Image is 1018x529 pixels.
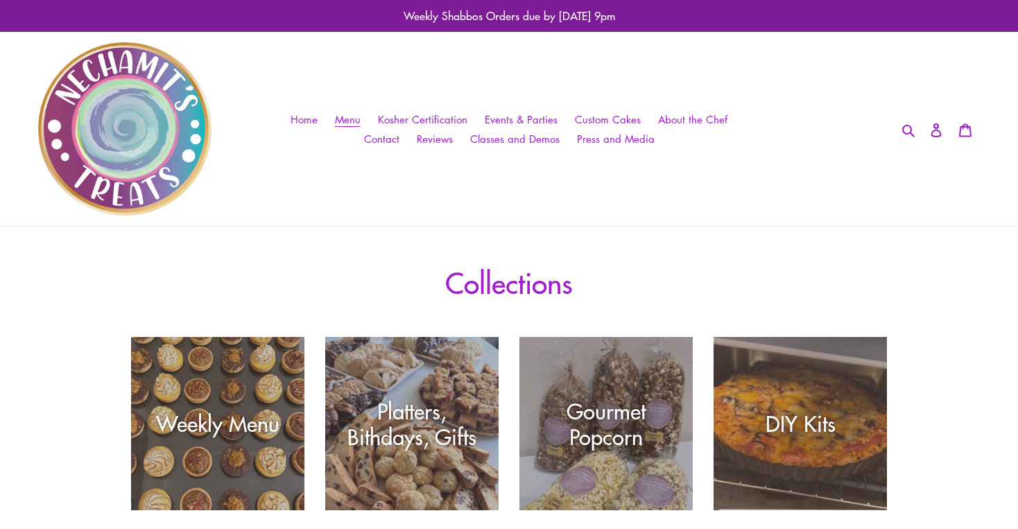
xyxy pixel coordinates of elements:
a: Press and Media [570,129,662,149]
span: Press and Media [577,132,655,146]
a: Events & Parties [478,110,564,130]
span: About the Chef [658,112,727,127]
a: Contact [357,129,406,149]
a: Platters, Bithdays, Gifts [325,337,499,510]
span: Menu [335,112,361,127]
h1: Collections [131,265,887,299]
a: Kosher Certification [371,110,474,130]
span: Classes and Demos [470,132,560,146]
a: Gourmet Popcorn [519,337,693,510]
a: Home [284,110,325,130]
a: Menu [328,110,368,130]
div: Platters, Bithdays, Gifts [325,398,499,449]
span: Kosher Certification [378,112,467,127]
span: Custom Cakes [575,112,641,127]
div: Gourmet Popcorn [519,398,693,449]
span: Contact [364,132,399,146]
a: Custom Cakes [568,110,648,130]
span: Events & Parties [485,112,558,127]
a: Reviews [410,129,460,149]
span: Home [291,112,318,127]
div: DIY Kits [714,411,887,437]
span: Reviews [417,132,453,146]
a: Weekly Menu [131,337,304,510]
div: Weekly Menu [131,411,304,437]
a: About the Chef [651,110,734,130]
a: DIY Kits [714,337,887,510]
img: Nechamit&#39;s Treats [38,42,212,216]
a: Classes and Demos [463,129,567,149]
